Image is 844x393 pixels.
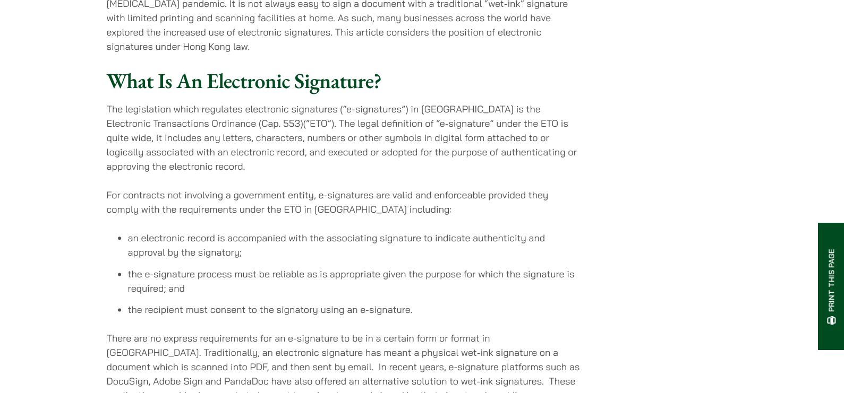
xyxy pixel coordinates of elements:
[107,188,580,216] p: For contracts not involving a government entity, e-signatures are valid and enforceable provided ...
[128,267,580,295] li: the e-signature process must be reliable as is appropriate given the purpose for which the signat...
[128,231,580,259] li: an electronic record is accompanied with the associating signature to indicate authenticity and a...
[128,302,580,317] li: the recipient must consent to the signatory using an e-signature.
[107,102,580,173] p: The legislation which regulates electronic signatures (“e-signatures”) in [GEOGRAPHIC_DATA] is th...
[107,67,381,94] strong: What Is An Electronic Signature?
